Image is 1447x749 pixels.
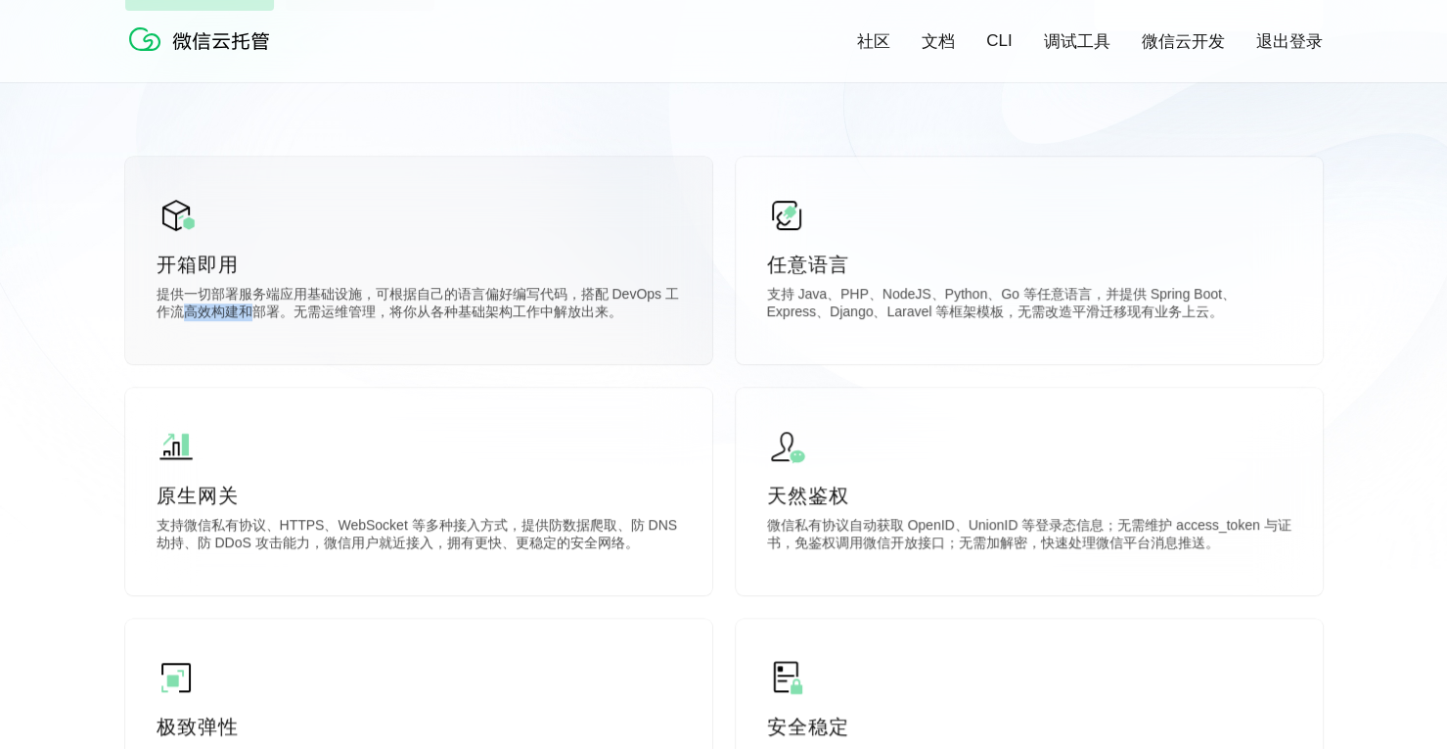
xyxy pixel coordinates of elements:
[1044,30,1110,53] a: 调试工具
[986,31,1012,51] a: CLI
[767,482,1291,509] p: 天然鉴权
[767,286,1291,325] p: 支持 Java、PHP、NodeJS、Python、Go 等任意语言，并提供 Spring Boot、Express、Django、Laravel 等框架模板，无需改造平滑迁移现有业务上云。
[157,251,681,278] p: 开箱即用
[922,30,955,53] a: 文档
[157,286,681,325] p: 提供一切部署服务端应用基础设施，可根据自己的语言偏好编写代码，搭配 DevOps 工作流高效构建和部署。无需运维管理，将你从各种基础架构工作中解放出来。
[125,45,282,62] a: 微信云托管
[767,251,1291,278] p: 任意语言
[857,30,890,53] a: 社区
[1142,30,1225,53] a: 微信云开发
[157,517,681,556] p: 支持微信私有协议、HTTPS、WebSocket 等多种接入方式，提供防数据爬取、防 DNS 劫持、防 DDoS 攻击能力，微信用户就近接入，拥有更快、更稳定的安全网络。
[1256,30,1323,53] a: 退出登录
[157,713,681,740] p: 极致弹性
[767,713,1291,740] p: 安全稳定
[767,517,1291,556] p: 微信私有协议自动获取 OpenID、UnionID 等登录态信息；无需维护 access_token 与证书，免鉴权调用微信开放接口；无需加解密，快速处理微信平台消息推送。
[157,482,681,509] p: 原生网关
[125,20,282,59] img: 微信云托管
